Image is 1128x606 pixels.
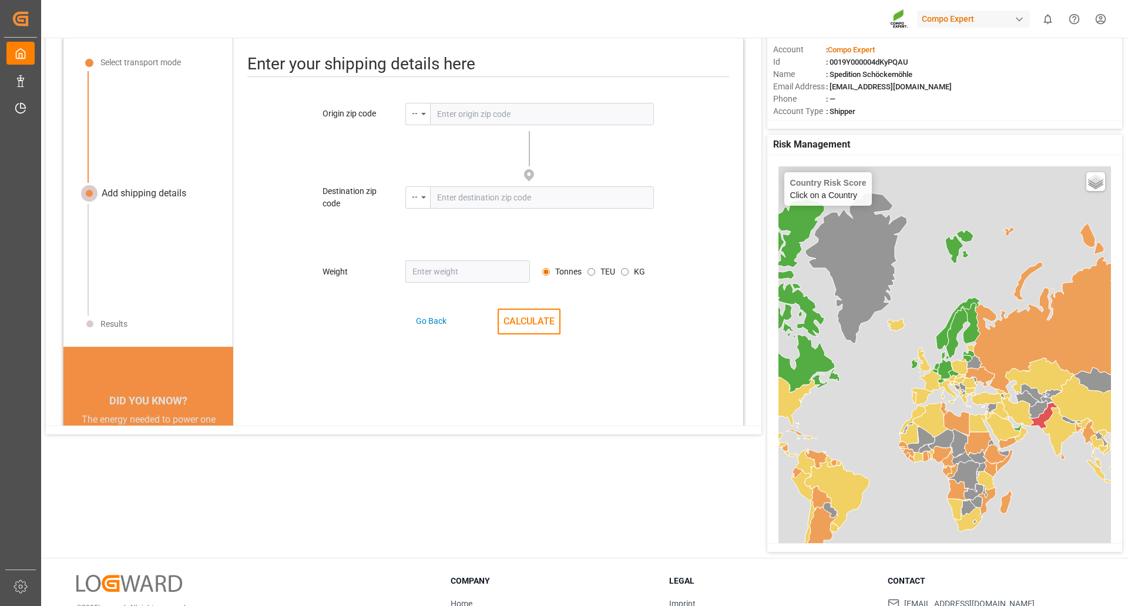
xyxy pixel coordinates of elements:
input: Avg. container weight [621,268,629,276]
h3: Contact [888,575,1092,587]
div: Destination zip code [323,185,385,210]
button: open menu [405,186,430,209]
div: DID YOU KNOW? [63,388,233,413]
div: Results [100,318,127,330]
span: : Spedition Schöckemöhle [826,70,912,79]
span: Phone [773,93,826,105]
a: Layers [1086,172,1105,191]
span: : — [826,95,835,103]
img: Screenshot%202023-09-29%20at%2010.02.21.png_1712312052.png [890,9,909,29]
div: menu-button [405,103,430,125]
label: TEU [600,266,615,278]
label: Tonnes [555,266,582,278]
div: Enter your shipping details here [247,52,729,77]
div: The energy needed to power one large container ship across the ocean in a single day is the same ... [78,413,219,497]
button: show 0 new notifications [1035,6,1061,32]
span: Risk Management [773,138,850,152]
span: Account Type [773,105,826,118]
span: Account [773,43,826,56]
span: : 0019Y000004dKyPQAU [826,58,908,66]
span: : [826,45,875,54]
span: : [EMAIL_ADDRESS][DOMAIN_NAME] [826,82,952,91]
div: -- [412,189,418,202]
label: KG [634,266,645,278]
div: Select transport mode [100,56,181,69]
input: Enter weight [405,260,530,283]
button: Compo Expert [917,8,1035,30]
input: Avg. container weight [587,268,595,276]
div: Origin zip code [323,108,385,120]
div: Click on a Country [790,178,867,200]
input: Enter destination zip code [430,186,654,209]
span: Id [773,56,826,68]
div: menu-button [405,186,430,209]
span: Compo Expert [828,45,875,54]
div: Add shipping details [102,186,186,200]
div: Compo Expert [917,11,1030,28]
div: -- [412,105,418,119]
div: Weight [323,266,385,278]
h4: Country Risk Score [790,178,867,188]
div: Go Back [416,315,446,327]
span: Email Address [773,81,826,93]
input: Avg. container weight [542,268,550,276]
img: Logward Logo [76,575,182,592]
button: open menu [405,103,430,125]
button: previous slide / item [63,413,80,511]
button: Help Center [1061,6,1087,32]
h3: Legal [669,575,873,587]
input: Enter origin zip code [430,103,654,125]
h3: Company [451,575,654,587]
button: next slide / item [217,413,233,511]
span: Name [773,68,826,81]
button: CALCULATE [498,309,560,334]
span: : Shipper [826,107,855,116]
